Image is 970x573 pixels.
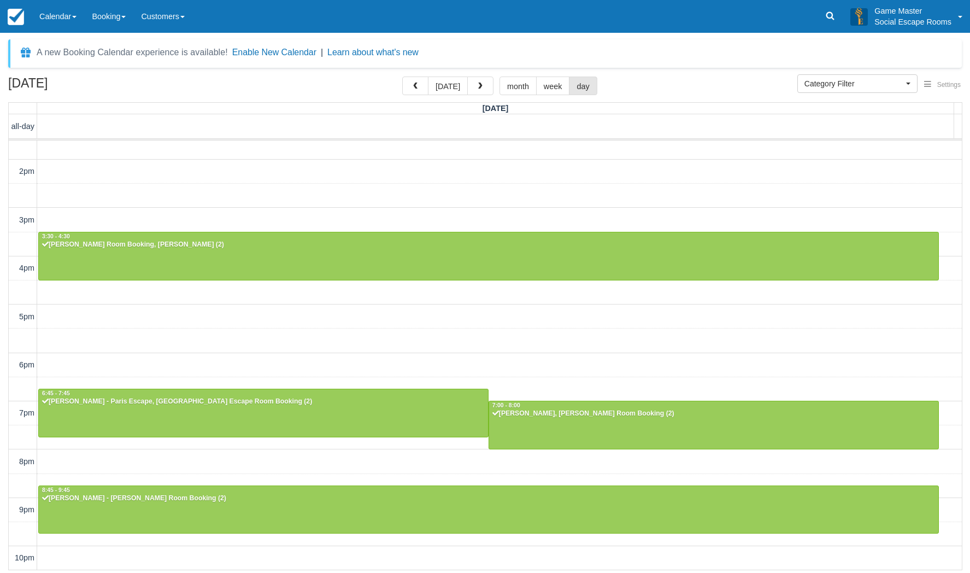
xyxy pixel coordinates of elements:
[42,233,70,239] span: 3:30 - 4:30
[19,264,34,272] span: 4pm
[797,74,918,93] button: Category Filter
[321,48,323,57] span: |
[38,232,939,280] a: 3:30 - 4:30[PERSON_NAME] Room Booking, [PERSON_NAME] (2)
[38,486,939,534] a: 8:45 - 9:45[PERSON_NAME] - [PERSON_NAME] Room Booking (2)
[492,402,520,408] span: 7:00 - 8:00
[15,553,34,562] span: 10pm
[804,78,903,89] span: Category Filter
[8,9,24,25] img: checkfront-main-nav-mini-logo.png
[19,215,34,224] span: 3pm
[489,401,939,449] a: 7:00 - 8:00[PERSON_NAME], [PERSON_NAME] Room Booking (2)
[42,494,936,503] div: [PERSON_NAME] - [PERSON_NAME] Room Booking (2)
[42,390,70,396] span: 6:45 - 7:45
[918,77,967,93] button: Settings
[536,77,570,95] button: week
[874,5,951,16] p: Game Master
[38,389,489,437] a: 6:45 - 7:45[PERSON_NAME] - Paris Escape, [GEOGRAPHIC_DATA] Escape Room Booking (2)
[42,241,936,249] div: [PERSON_NAME] Room Booking, [PERSON_NAME] (2)
[874,16,951,27] p: Social Escape Rooms
[19,505,34,514] span: 9pm
[42,397,485,406] div: [PERSON_NAME] - Paris Escape, [GEOGRAPHIC_DATA] Escape Room Booking (2)
[569,77,597,95] button: day
[37,46,228,59] div: A new Booking Calendar experience is available!
[8,77,146,97] h2: [DATE]
[499,77,537,95] button: month
[19,408,34,417] span: 7pm
[937,81,961,89] span: Settings
[850,8,868,25] img: A3
[492,410,936,418] div: [PERSON_NAME], [PERSON_NAME] Room Booking (2)
[11,122,34,131] span: all-day
[42,487,70,493] span: 8:45 - 9:45
[19,360,34,369] span: 6pm
[483,104,509,113] span: [DATE]
[19,312,34,321] span: 5pm
[19,457,34,466] span: 8pm
[232,47,316,58] button: Enable New Calendar
[19,167,34,176] span: 2pm
[327,48,419,57] a: Learn about what's new
[428,77,468,95] button: [DATE]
